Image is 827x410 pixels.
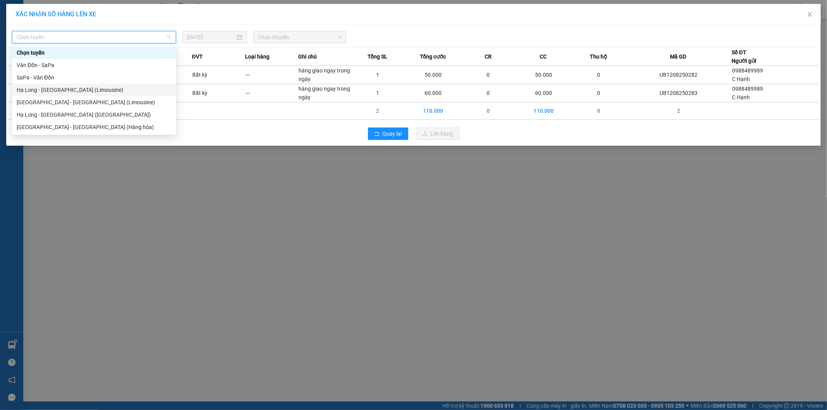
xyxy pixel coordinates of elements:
td: 0 [572,102,625,120]
span: CR [485,52,492,61]
div: Vân Đồn - SaPa [17,61,171,69]
td: 50.000 [404,66,462,84]
td: hàng giao ngay trong ngày [298,66,351,84]
td: --- [245,66,298,84]
span: Quay lại [383,129,402,138]
div: [GEOGRAPHIC_DATA] - [GEOGRAPHIC_DATA] (Limousine) [17,98,171,107]
td: 0 [572,66,625,84]
div: Hà Nội - Hạ Long (Limousine) [12,96,176,109]
span: CC [540,52,547,61]
div: SaPa - Vân Đồn [17,73,171,82]
td: hàng giao ngay trong ngày [298,84,351,102]
td: 2 [625,102,732,120]
input: 12/08/2025 [187,33,235,41]
td: 1 [351,66,404,84]
span: XÁC NHẬN SỐ HÀNG LÊN XE [16,10,96,18]
td: Bất kỳ [192,66,245,84]
td: 110.000 [404,102,462,120]
span: C Hạnh [732,76,750,82]
td: 0 [462,66,515,84]
span: Gửi hàng Hạ Long: Hotline: [7,52,74,72]
span: 0988489989 [732,67,763,74]
div: Chọn tuyến [12,47,176,59]
span: Thu hộ [590,52,608,61]
div: Hạ Long - [GEOGRAPHIC_DATA] ([GEOGRAPHIC_DATA]) [17,110,171,119]
button: rollbackQuay lại [368,127,408,140]
span: Chọn chuyến [258,31,342,43]
span: ĐVT [192,52,203,61]
span: Tổng SL [368,52,388,61]
td: 110.000 [515,102,572,120]
span: Chọn tuyến [17,31,171,43]
div: Hạ Long - Hà Nội (Limousine) [12,84,176,96]
div: Số ĐT Người gửi [732,48,756,65]
span: C Hạnh [732,94,750,100]
td: 0 [572,84,625,102]
td: 0 [462,84,515,102]
td: 50.000 [515,66,572,84]
td: Bất kỳ [192,84,245,102]
div: Vân Đồn - SaPa [12,59,176,71]
td: 60.000 [515,84,572,102]
strong: 024 3236 3236 - [4,29,78,43]
td: 2 [351,102,404,120]
td: 60.000 [404,84,462,102]
span: Mã GD [670,52,687,61]
button: uploadLên hàng [416,127,459,140]
td: UB1208250283 [625,84,732,102]
td: UB1208250282 [625,66,732,84]
div: SaPa - Vân Đồn [12,71,176,84]
span: Loại hàng [245,52,269,61]
span: 0988489989 [732,86,763,92]
td: 1 [351,84,404,102]
span: Tổng cước [420,52,446,61]
div: Chọn tuyến [17,48,171,57]
div: Hạ Long - [GEOGRAPHIC_DATA] (Limousine) [17,86,171,94]
span: Gửi hàng [GEOGRAPHIC_DATA]: Hotline: [3,22,78,50]
strong: 0888 827 827 - 0848 827 827 [16,36,78,50]
td: 0 [462,102,515,120]
strong: Công ty TNHH Phúc Xuyên [8,4,73,21]
button: Close [799,4,821,26]
span: rollback [374,131,380,137]
div: Hà Nội - Hạ Long (Hàng hóa) [12,121,176,133]
span: Ghi chú [298,52,317,61]
td: --- [245,84,298,102]
div: Hạ Long - Hà Nội (Hàng hóa) [12,109,176,121]
span: close [807,11,813,17]
div: [GEOGRAPHIC_DATA] - [GEOGRAPHIC_DATA] (Hàng hóa) [17,123,171,131]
